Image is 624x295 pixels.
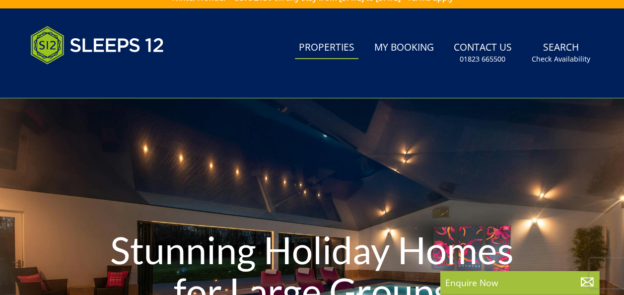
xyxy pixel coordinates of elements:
[450,37,516,69] a: Contact Us01823 665500
[25,76,130,84] iframe: Customer reviews powered by Trustpilot
[30,20,164,70] img: Sleeps 12
[460,54,505,64] small: 01823 665500
[532,54,590,64] small: Check Availability
[528,37,594,69] a: SearchCheck Availability
[445,276,594,289] p: Enquire Now
[295,37,358,59] a: Properties
[370,37,438,59] a: My Booking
